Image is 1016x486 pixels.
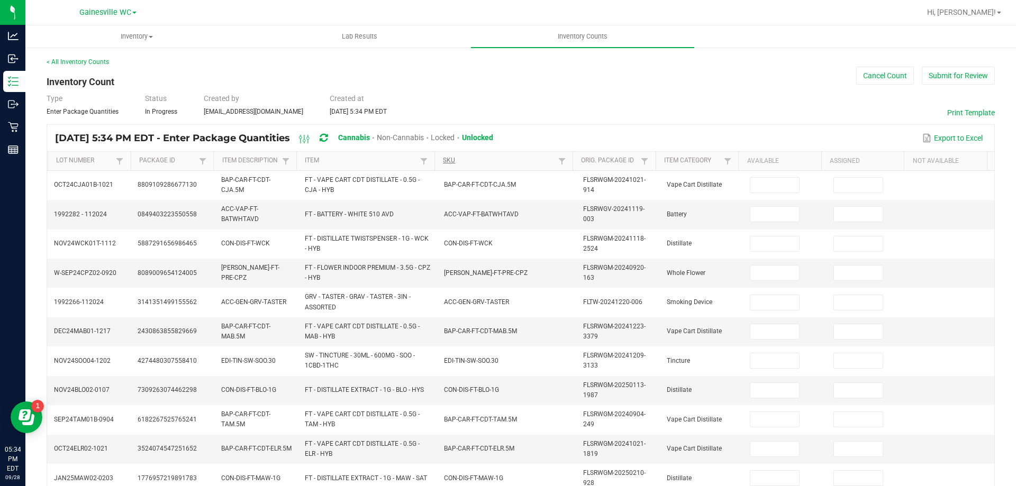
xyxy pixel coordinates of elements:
[222,157,279,165] a: Item DescriptionSortable
[8,53,19,64] inline-svg: Inbound
[305,323,420,340] span: FT - VAPE CART CDT DISTILLATE - 0.5G - MAB - HYB
[25,25,248,48] a: Inventory
[221,323,270,340] span: BAP-CAR-FT-CDT-MAB.5M
[667,269,705,277] span: Whole Flower
[664,157,721,165] a: Item CategorySortable
[444,474,503,482] span: CON-DIS-FT-MAW-1G
[821,152,904,171] th: Assigned
[305,176,420,194] span: FT - VAPE CART CDT DISTILLATE - 0.5G - CJA - HYB
[204,94,239,103] span: Created by
[221,176,270,194] span: BAP-CAR-FT-CDT-CJA.5M
[444,181,516,188] span: BAP-CAR-FT-CDT-CJA.5M
[47,94,62,103] span: Type
[638,154,651,168] a: Filter
[922,67,995,85] button: Submit for Review
[667,327,722,335] span: Vape Cart Distillate
[138,416,197,423] span: 6182267525765241
[721,154,734,168] a: Filter
[54,298,104,306] span: 1992266-112024
[56,157,113,165] a: Lot NumberSortable
[667,240,692,247] span: Distillate
[5,445,21,473] p: 05:34 PM EDT
[248,25,471,48] a: Lab Results
[8,122,19,132] inline-svg: Retail
[221,298,286,306] span: ACC-GEN-GRV-TASTER
[583,235,646,252] span: FLSRWGM-20241118-2524
[47,108,119,115] span: Enter Package Quantities
[196,154,209,168] a: Filter
[667,445,722,452] span: Vape Cart Distillate
[583,410,646,428] span: FLSRWGM-20240904-249
[11,401,42,433] iframe: Resource center
[5,473,21,481] p: 09/28
[920,129,985,147] button: Export to Excel
[139,157,196,165] a: Package IdSortable
[54,240,116,247] span: NOV24WCK01T-1112
[444,357,498,364] span: EDI-TIN-SW-SOO.30
[221,474,280,482] span: CON-DIS-FT-MAW-1G
[444,298,509,306] span: ACC-GEN-GRV-TASTER
[305,293,411,310] span: GRV - TASTER - GRAV - TASTER - 3IN - ASSORTED
[54,474,113,482] span: JAN25MAW02-0203
[138,445,197,452] span: 3524074547251652
[305,235,429,252] span: FT - DISTILLATE TWISTSPENSER - 1G - WCK - HYB
[667,474,692,482] span: Distillate
[305,474,427,482] span: FT - DISTILLATE EXTRACT - 1G - MAW - SAT
[138,386,197,393] span: 7309263074462298
[221,410,270,428] span: BAP-CAR-FT-CDT-TAM.5M
[583,323,646,340] span: FLSRWGM-20241223-3379
[444,445,514,452] span: BAP-CAR-FT-CDT-ELR.5M
[444,210,519,218] span: ACC-VAP-FT-BATWHTAVD
[138,298,197,306] span: 3141351499155562
[221,386,276,393] span: CON-DIS-FT-BLO-1G
[444,269,528,277] span: [PERSON_NAME]-FT-PRE-CPZ
[138,181,197,188] span: 8809109286677130
[443,157,555,165] a: SKUSortable
[667,210,687,218] span: Battery
[543,32,622,41] span: Inventory Counts
[583,264,646,281] span: FLSRWGM-20240920-163
[54,269,116,277] span: W-SEP24CPZ02-0920
[738,152,821,171] th: Available
[667,181,722,188] span: Vape Cart Distillate
[667,416,722,423] span: Vape Cart Distillate
[138,240,197,247] span: 5887291656986465
[47,76,114,87] span: Inventory Count
[583,352,646,369] span: FLSRWGM-20241209-3133
[305,157,417,165] a: ItemSortable
[856,67,914,85] button: Cancel Count
[54,210,107,218] span: 1992282 - 112024
[221,205,259,223] span: ACC-VAP-FT-BATWHTAVD
[221,264,279,281] span: [PERSON_NAME]-FT-PRE-CPZ
[47,58,109,66] a: < All Inventory Counts
[138,474,197,482] span: 1776957219891783
[8,76,19,87] inline-svg: Inventory
[279,154,292,168] a: Filter
[305,440,420,457] span: FT - VAPE CART CDT DISTILLATE - 0.5G - ELR - HYB
[54,181,113,188] span: OCT24CJA01B-1021
[471,25,694,48] a: Inventory Counts
[138,357,197,364] span: 4274480307558410
[54,416,114,423] span: SEP24TAM01B-0904
[138,269,197,277] span: 8089009654124005
[145,94,167,103] span: Status
[583,205,645,223] span: FLSRWGV-20241119-003
[330,94,364,103] span: Created at
[8,144,19,155] inline-svg: Reports
[444,240,493,247] span: CON-DIS-FT-WCK
[54,445,108,452] span: OCT24ELR02-1021
[54,327,111,335] span: DEC24MAB01-1217
[55,129,501,148] div: [DATE] 5:34 PM EDT - Enter Package Quantities
[8,31,19,41] inline-svg: Analytics
[8,99,19,109] inline-svg: Outbound
[583,176,646,194] span: FLSRWGM-20241021-914
[377,133,424,142] span: Non-Cannabis
[667,298,712,306] span: Smoking Device
[305,264,430,281] span: FT - FLOWER INDOOR PREMIUM - 3.5G - CPZ - HYB
[221,357,276,364] span: EDI-TIN-SW-SOO.30
[904,152,987,171] th: Not Available
[221,445,292,452] span: BAP-CAR-FT-CDT-ELR.5M
[338,133,370,142] span: Cannabis
[79,8,131,17] span: Gainesville WC
[328,32,392,41] span: Lab Results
